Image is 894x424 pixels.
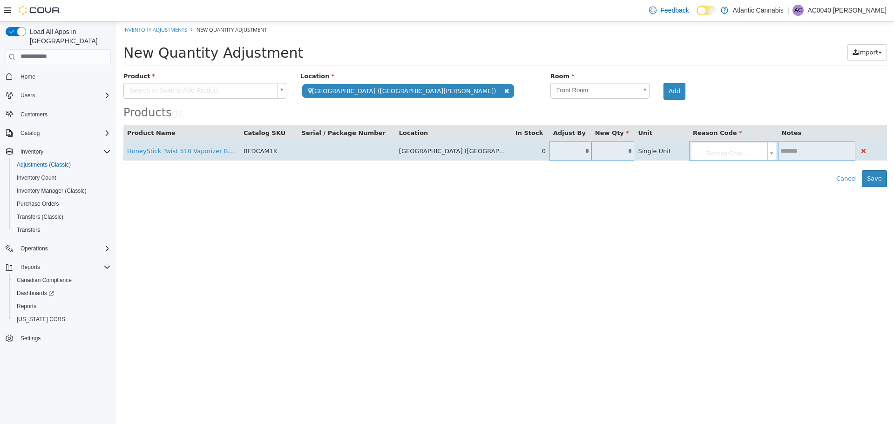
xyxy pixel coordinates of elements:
span: Product [7,51,39,58]
a: Front Room [434,61,533,77]
button: Delete Product [743,124,752,135]
span: Inventory [17,146,111,157]
span: Location [184,51,218,58]
button: Transfers (Classic) [9,210,115,223]
span: Reports [20,263,40,271]
button: In Stock [399,107,428,116]
button: Reports [9,300,115,313]
a: Dashboards [9,287,115,300]
button: Notes [665,107,687,116]
a: Purchase Orders [13,198,63,209]
span: Washington CCRS [13,314,111,325]
button: Adjust By [437,107,471,116]
button: Canadian Compliance [9,274,115,287]
span: Canadian Compliance [13,275,111,286]
span: 1 [58,88,63,97]
button: Inventory [17,146,47,157]
span: Home [17,71,111,82]
td: 0 [395,120,433,139]
a: Reports [13,301,40,312]
span: Canadian Compliance [17,276,72,284]
p: | [787,5,789,16]
span: Inventory Manager (Classic) [17,187,87,195]
span: Operations [17,243,111,254]
span: Settings [20,335,41,342]
span: Front Room [434,62,521,76]
button: Home [2,70,115,83]
span: Transfers (Classic) [17,213,63,221]
span: Feedback [660,6,689,15]
a: HoneyStick Twist 510 Vaporizer Battery - Silver [11,126,153,133]
a: Search or Scan to Add Product [7,61,170,77]
span: Dark Mode [697,15,697,16]
span: Inventory Count [13,172,111,183]
a: [US_STATE] CCRS [13,314,69,325]
button: Serial / Package Number [185,107,271,116]
a: Transfers (Classic) [13,211,67,222]
span: Customers [20,111,47,118]
span: Dashboards [17,289,54,297]
button: [US_STATE] CCRS [9,313,115,326]
span: Catalog [17,128,111,139]
span: Search or Scan to Add Product [7,62,157,77]
span: Users [17,90,111,101]
button: Catalog [17,128,43,139]
button: Settings [2,331,115,345]
span: [GEOGRAPHIC_DATA] ([GEOGRAPHIC_DATA][PERSON_NAME]) (Front Room) [283,126,508,133]
button: Inventory Count [9,171,115,184]
td: BFDCAM1K [123,120,182,139]
button: Reports [17,262,44,273]
button: Users [2,89,115,102]
span: Reason Code [576,108,625,115]
button: Inventory Manager (Classic) [9,184,115,197]
span: Room [434,51,458,58]
span: Adjustments (Classic) [13,159,111,170]
a: Feedback [645,1,692,20]
span: Purchase Orders [13,198,111,209]
span: Reports [13,301,111,312]
span: Transfers [13,224,111,236]
span: Settings [17,332,111,344]
button: Operations [17,243,52,254]
span: Load All Apps in [GEOGRAPHIC_DATA] [26,27,111,46]
a: Inventory Manager (Classic) [13,185,90,196]
a: Settings [17,333,44,344]
button: Cancel [715,149,745,166]
input: Dark Mode [697,6,716,15]
button: Purchase Orders [9,197,115,210]
button: Save [745,149,771,166]
button: Product Name [11,107,61,116]
button: Reports [2,261,115,274]
span: Single Unit [521,126,555,133]
span: Customers [17,108,111,120]
span: Inventory Count [17,174,56,182]
span: Import [742,27,762,34]
span: Reason Code... [575,121,647,140]
span: Catalog [20,129,40,137]
span: [GEOGRAPHIC_DATA] ([GEOGRAPHIC_DATA][PERSON_NAME]) [186,63,398,76]
a: Inventory Adjustments [7,5,71,12]
span: Reports [17,262,111,273]
img: Cova [19,6,61,15]
button: Catalog SKU [127,107,171,116]
span: [US_STATE] CCRS [17,316,65,323]
span: Operations [20,245,48,252]
span: New Quantity Adjustment [7,23,187,40]
span: AC [794,5,802,16]
span: Inventory Manager (Classic) [13,185,111,196]
span: Products [7,85,55,98]
span: Dashboards [13,288,111,299]
span: Inventory [20,148,43,155]
a: Customers [17,109,51,120]
span: New Qty [479,108,513,115]
button: Unit [521,107,537,116]
span: Reports [17,303,36,310]
span: Purchase Orders [17,200,59,208]
a: Home [17,71,39,82]
span: Transfers [17,226,40,234]
span: New Quantity Adjustment [80,5,150,12]
a: Inventory Count [13,172,60,183]
a: Dashboards [13,288,58,299]
a: Adjustments (Classic) [13,159,74,170]
div: AC0040 Collins Brittany [792,5,804,16]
